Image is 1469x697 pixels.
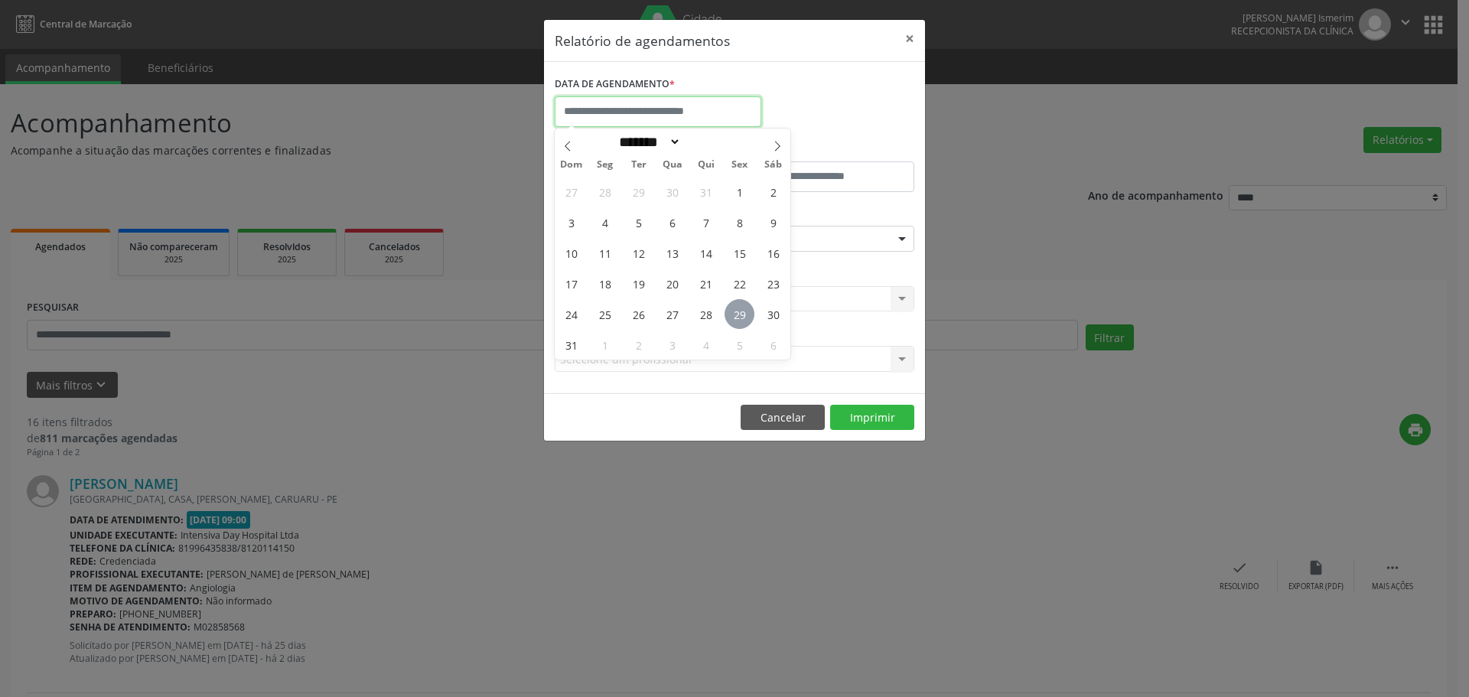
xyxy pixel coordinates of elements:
span: Agosto 3, 2025 [556,207,586,237]
span: Agosto 31, 2025 [556,330,586,360]
span: Agosto 22, 2025 [725,269,754,298]
label: DATA DE AGENDAMENTO [555,73,675,96]
span: Agosto 8, 2025 [725,207,754,237]
span: Julho 27, 2025 [556,177,586,207]
span: Julho 28, 2025 [590,177,620,207]
h5: Relatório de agendamentos [555,31,730,50]
span: Agosto 19, 2025 [624,269,653,298]
span: Agosto 16, 2025 [758,238,788,268]
span: Agosto 21, 2025 [691,269,721,298]
span: Julho 31, 2025 [691,177,721,207]
span: Setembro 3, 2025 [657,330,687,360]
span: Agosto 17, 2025 [556,269,586,298]
span: Julho 30, 2025 [657,177,687,207]
input: Year [681,134,731,150]
button: Close [894,20,925,57]
span: Agosto 15, 2025 [725,238,754,268]
span: Agosto 9, 2025 [758,207,788,237]
span: Qua [656,160,689,170]
span: Agosto 24, 2025 [556,299,586,329]
span: Setembro 6, 2025 [758,330,788,360]
span: Agosto 7, 2025 [691,207,721,237]
span: Sex [723,160,757,170]
span: Ter [622,160,656,170]
span: Setembro 2, 2025 [624,330,653,360]
span: Agosto 30, 2025 [758,299,788,329]
span: Agosto 1, 2025 [725,177,754,207]
span: Agosto 11, 2025 [590,238,620,268]
button: Imprimir [830,405,914,431]
span: Dom [555,160,588,170]
span: Agosto 26, 2025 [624,299,653,329]
span: Agosto 23, 2025 [758,269,788,298]
span: Julho 29, 2025 [624,177,653,207]
label: ATÉ [738,138,914,161]
span: Agosto 20, 2025 [657,269,687,298]
span: Agosto 13, 2025 [657,238,687,268]
span: Agosto 25, 2025 [590,299,620,329]
span: Seg [588,160,622,170]
span: Setembro 5, 2025 [725,330,754,360]
span: Setembro 1, 2025 [590,330,620,360]
span: Setembro 4, 2025 [691,330,721,360]
span: Agosto 14, 2025 [691,238,721,268]
span: Agosto 27, 2025 [657,299,687,329]
span: Agosto 4, 2025 [590,207,620,237]
button: Cancelar [741,405,825,431]
span: Agosto 2, 2025 [758,177,788,207]
span: Qui [689,160,723,170]
span: Agosto 5, 2025 [624,207,653,237]
span: Agosto 6, 2025 [657,207,687,237]
select: Month [614,134,681,150]
span: Agosto 18, 2025 [590,269,620,298]
span: Sáb [757,160,790,170]
span: Agosto 10, 2025 [556,238,586,268]
span: Agosto 29, 2025 [725,299,754,329]
span: Agosto 28, 2025 [691,299,721,329]
span: Agosto 12, 2025 [624,238,653,268]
